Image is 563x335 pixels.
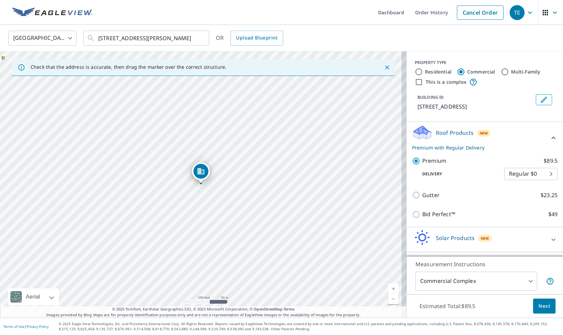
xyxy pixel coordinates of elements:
span: New [481,236,489,241]
p: $49 [548,210,558,219]
div: Dropped pin, building 1, Commercial property, 645 River Park Dr Danville, VA 24540 [192,162,210,184]
div: TE [510,5,525,20]
p: | [3,324,49,329]
p: $89.5 [544,157,558,165]
button: Close [383,63,392,72]
a: Privacy Policy [27,324,49,329]
p: Measurement Instructions [415,260,554,268]
a: Terms [284,306,295,312]
div: Aerial [8,288,59,305]
span: New [480,130,488,136]
div: OR [216,31,283,46]
span: Upload Blueprint [236,34,277,42]
span: © 2025 TomTom, Earthstar Geographics SIO, © 2025 Microsoft Corporation, © [112,306,295,312]
button: Edit building 1 [536,94,552,105]
a: Current Level 17, Zoom Out [388,294,398,304]
p: © 2025 Eagle View Technologies, Inc. and Pictometry International Corp. All Rights Reserved. Repo... [59,321,560,332]
a: OpenStreetMap [254,306,282,312]
a: Terms of Use [3,324,24,329]
span: Each building may require a separate measurement report; if so, your account will be billed per r... [546,277,554,285]
p: Premium [422,157,446,165]
p: Roof Products [436,129,474,137]
p: Bid Perfect™ [422,210,455,219]
label: Multi-Family [511,68,541,75]
div: Aerial [24,288,42,305]
label: Residential [425,68,451,75]
div: Solar ProductsNew [412,230,558,249]
label: Commercial [467,68,495,75]
a: Current Level 17, Zoom In [388,284,398,294]
div: Regular $0 [504,164,558,184]
p: $23.25 [541,191,558,200]
p: Estimated Total: $89.5 [414,299,481,314]
p: Solar Products [436,234,475,242]
p: Premium with Regular Delivery [412,144,549,151]
a: Cancel Order [457,5,504,20]
button: Next [533,299,556,314]
div: [GEOGRAPHIC_DATA] [8,29,76,48]
p: Delivery [412,171,504,177]
div: Walls ProductsNew [412,255,558,274]
label: This is a complex [426,79,466,85]
div: PROPERTY TYPE [415,60,555,66]
div: Roof ProductsNewPremium with Regular Delivery [412,125,558,151]
p: BUILDING ID [417,94,444,100]
img: EV Logo [12,7,92,18]
span: Next [539,302,550,310]
a: Upload Blueprint [231,31,283,46]
p: Gutter [422,191,440,200]
p: [STREET_ADDRESS] [417,102,533,111]
div: Commercial Complex [415,272,537,291]
p: Check that the address is accurate, then drag the marker over the correct structure. [31,64,226,70]
input: Search by address or latitude-longitude [98,29,195,48]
